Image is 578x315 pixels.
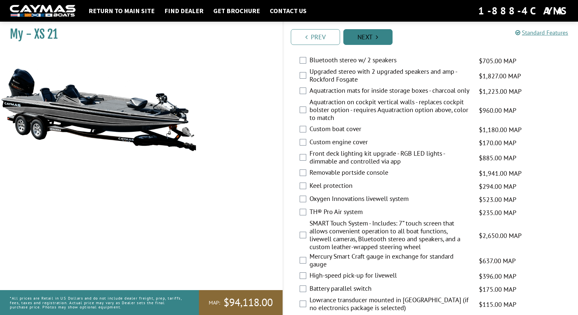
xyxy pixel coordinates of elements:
label: Custom boat cover [310,125,471,134]
a: Return to main site [85,7,158,15]
label: Removable portside console [310,168,471,178]
label: Bluetooth stereo w/ 2 speakers [310,56,471,66]
label: SMART Touch System - Includes: 7” touch screen that allows convenient operation to all boat funct... [310,219,471,252]
a: MAP:$94,118.00 [199,290,283,315]
span: $1,223.00 MAP [479,87,522,96]
label: TH® Pro Air system [310,208,471,217]
label: Battery parallel switch [310,285,471,294]
label: Aquatraction on cockpit vertical walls - replaces cockpit bolster option - requires Aquatraction ... [310,98,471,123]
label: Lowrance transducer mounted in [GEOGRAPHIC_DATA] (if no electronics package is selected) [310,296,471,313]
span: $885.00 MAP [479,153,516,163]
span: $705.00 MAP [479,56,516,66]
span: $170.00 MAP [479,138,516,148]
p: *All prices are Retail in US Dollars and do not include dealer freight, prep, tariffs, fees, taxe... [10,293,184,312]
label: Upgraded stereo with 2 upgraded speakers and amp - Rockford Fosgate [310,68,471,85]
a: Get Brochure [210,7,263,15]
span: $960.00 MAP [479,106,516,115]
label: Front deck lighting kit upgrade - RGB LED lights - dimmable and controlled via app [310,149,471,167]
span: $2,650.00 MAP [479,231,522,241]
label: High-speed pick-up for livewell [310,271,471,281]
span: $396.00 MAP [479,271,516,281]
div: 1-888-4CAYMAS [478,4,568,18]
label: Oxygen Innovations livewell system [310,195,471,204]
a: Prev [291,29,340,45]
label: Custom engine cover [310,138,471,148]
label: Mercury Smart Craft gauge in exchange for standard gauge [310,252,471,270]
a: Contact Us [267,7,310,15]
span: $1,827.00 MAP [479,71,521,81]
span: MAP: [209,299,220,306]
span: $115.00 MAP [479,300,516,309]
span: $294.00 MAP [479,182,516,191]
a: Standard Features [515,29,568,36]
label: Keel protection [310,182,471,191]
span: $523.00 MAP [479,195,516,205]
span: $1,941.00 MAP [479,168,522,178]
span: $235.00 MAP [479,208,516,218]
a: Next [343,29,393,45]
h1: My - XS 21 [10,27,266,42]
span: $175.00 MAP [479,285,516,294]
a: Find Dealer [161,7,207,15]
img: white-logo-c9c8dbefe5ff5ceceb0f0178aa75bf4bb51f6bca0971e226c86eb53dfe498488.png [10,5,75,17]
span: $637.00 MAP [479,256,516,266]
span: $94,118.00 [224,296,273,309]
label: Aquatraction mats for inside storage boxes - charcoal only [310,87,471,96]
span: $1,180.00 MAP [479,125,522,135]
